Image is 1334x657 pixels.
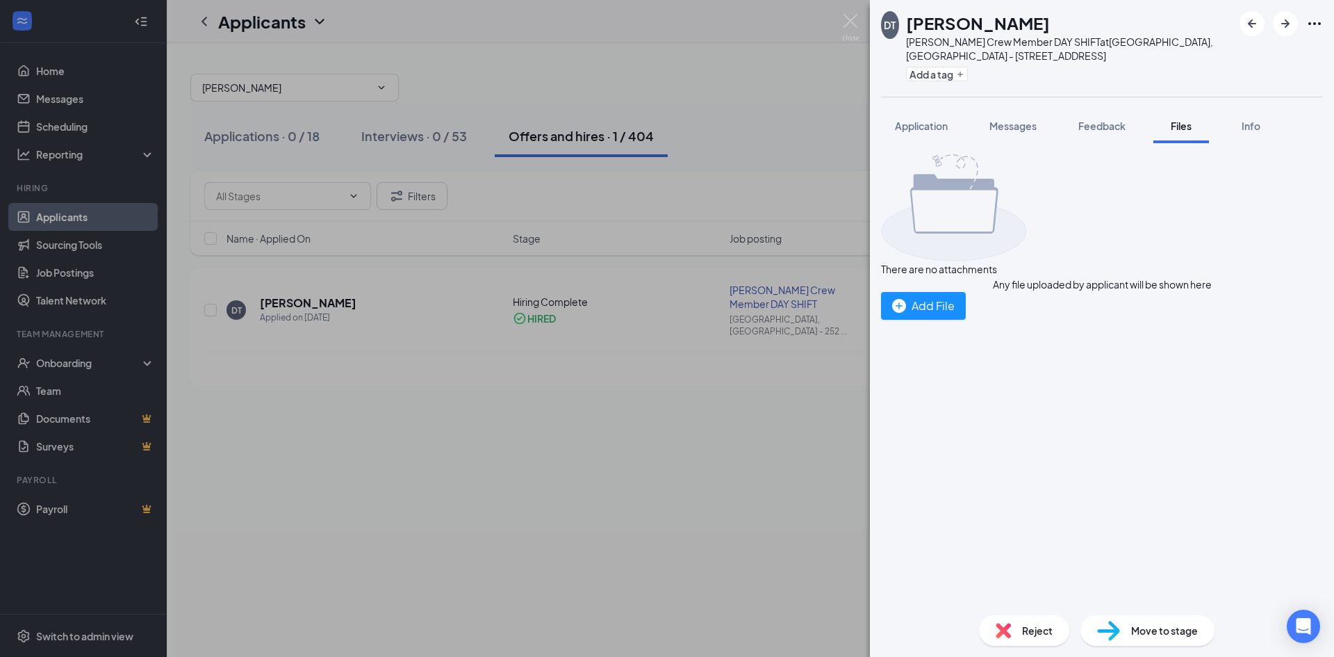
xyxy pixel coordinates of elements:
button: ArrowLeftNew [1240,11,1265,36]
div: Any file uploaded by applicant will be shown here [993,277,1212,292]
svg: Plus [956,70,964,79]
button: ArrowRight [1273,11,1298,36]
h1: [PERSON_NAME] [906,11,1050,35]
div: There are no attachments [881,261,1323,277]
svg: ArrowRight [1277,15,1294,32]
span: Application [895,120,948,132]
svg: Ellipses [1306,15,1323,32]
div: [PERSON_NAME] Crew Member DAY SHIFT at [GEOGRAPHIC_DATA], [GEOGRAPHIC_DATA] - [STREET_ADDRESS] [906,35,1233,63]
span: Info [1242,120,1260,132]
div: DT [884,18,896,32]
span: Reject [1022,623,1053,638]
span: Feedback [1078,120,1126,132]
button: PlusAdd a tag [906,67,968,81]
svg: ArrowLeftNew [1244,15,1260,32]
div: Add File [892,297,955,314]
button: Add File [881,292,966,320]
span: Messages [989,120,1037,132]
span: Files [1171,120,1192,132]
div: Open Intercom Messenger [1287,610,1320,643]
span: Move to stage [1131,623,1198,638]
